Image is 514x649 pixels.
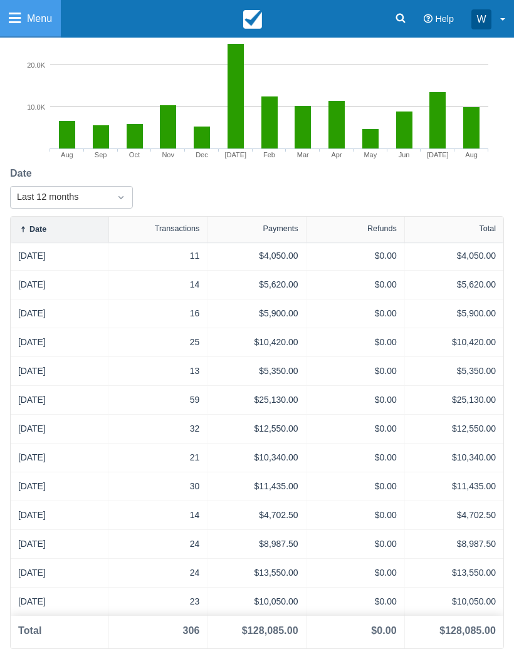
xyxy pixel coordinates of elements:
div: $0.00 [314,393,397,407]
a: [DATE] [18,451,46,464]
div: $0.00 [314,566,397,579]
tspan: Oct [129,151,140,158]
div: $5,900.00 [215,307,298,320]
div: $5,350.00 [412,365,496,378]
div: 24 [117,537,199,551]
div: $10,050.00 [215,595,298,608]
img: checkfront-main-nav-mini-logo.png [243,10,262,29]
tspan: [DATE] [225,151,247,158]
div: 16 [117,307,199,320]
div: $25,130.00 [215,393,298,407]
div: Payments [263,224,298,233]
div: $11,435.00 [412,480,496,493]
div: 11 [117,249,199,262]
div: Transactions [155,224,200,233]
div: $10,420.00 [412,336,496,349]
div: $4,050.00 [215,249,298,262]
div: 23 [117,595,199,608]
div: $10,420.00 [215,336,298,349]
a: [DATE] [18,480,46,493]
tspan: Aug [466,151,478,158]
a: [DATE] [18,249,46,262]
div: 21 [117,451,199,464]
tspan: Nov [162,151,175,158]
a: [DATE] [18,278,46,291]
a: [DATE] [18,509,46,522]
div: $0.00 [314,595,397,608]
tspan: 10.0K [28,103,46,111]
div: $0.00 [314,307,397,320]
tspan: 20.0K [28,61,46,69]
label: Date [10,166,37,181]
div: $25,130.00 [412,393,496,407]
div: $8,987.50 [215,537,298,551]
div: $128,085.00 [242,623,298,638]
tspan: May [364,151,377,158]
div: Total [18,623,41,638]
div: $0.00 [314,336,397,349]
div: 32 [117,422,199,435]
a: [DATE] [18,336,46,349]
div: $0.00 [314,365,397,378]
div: $8,987.50 [412,537,496,551]
div: 25 [117,336,199,349]
a: [DATE] [18,365,46,378]
div: $128,085.00 [439,623,496,638]
tspan: Dec [196,151,209,158]
div: 30 [117,480,199,493]
div: $0.00 [314,537,397,551]
a: [DATE] [18,307,46,320]
div: $10,340.00 [412,451,496,464]
div: 59 [117,393,199,407]
a: [DATE] [18,595,46,608]
tspan: Sep [95,151,107,158]
div: W [471,9,491,29]
div: Last 12 months [17,190,103,204]
div: $0.00 [314,422,397,435]
div: $12,550.00 [412,422,496,435]
div: 24 [117,566,199,579]
div: $11,435.00 [215,480,298,493]
div: $5,620.00 [412,278,496,291]
div: $4,702.50 [215,509,298,522]
div: $5,350.00 [215,365,298,378]
div: $13,550.00 [412,566,496,579]
a: [DATE] [18,566,46,579]
a: [DATE] [18,393,46,407]
div: 306 [182,623,199,638]
div: 14 [117,278,199,291]
div: $4,050.00 [412,249,496,262]
div: $0.00 [314,480,397,493]
div: Date [29,225,46,234]
div: Total [479,224,496,233]
div: $0.00 [314,278,397,291]
div: $5,900.00 [412,307,496,320]
tspan: Jun [399,151,410,158]
span: Help [435,14,454,24]
div: $12,550.00 [215,422,298,435]
div: $10,050.00 [412,595,496,608]
div: $10,340.00 [215,451,298,464]
div: $5,620.00 [215,278,298,291]
div: $0.00 [314,249,397,262]
tspan: Feb [263,151,275,158]
div: Refunds [367,224,397,233]
a: [DATE] [18,537,46,551]
div: 14 [117,509,199,522]
div: $0.00 [371,623,396,638]
div: 13 [117,365,199,378]
div: $4,702.50 [412,509,496,522]
tspan: [DATE] [427,151,449,158]
a: [DATE] [18,422,46,435]
span: Dropdown icon [115,191,127,204]
tspan: Apr [332,151,342,158]
tspan: Aug [61,151,73,158]
div: $0.00 [314,509,397,522]
div: $13,550.00 [215,566,298,579]
i: Help [424,14,433,23]
div: $0.00 [314,451,397,464]
tspan: Mar [297,151,309,158]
